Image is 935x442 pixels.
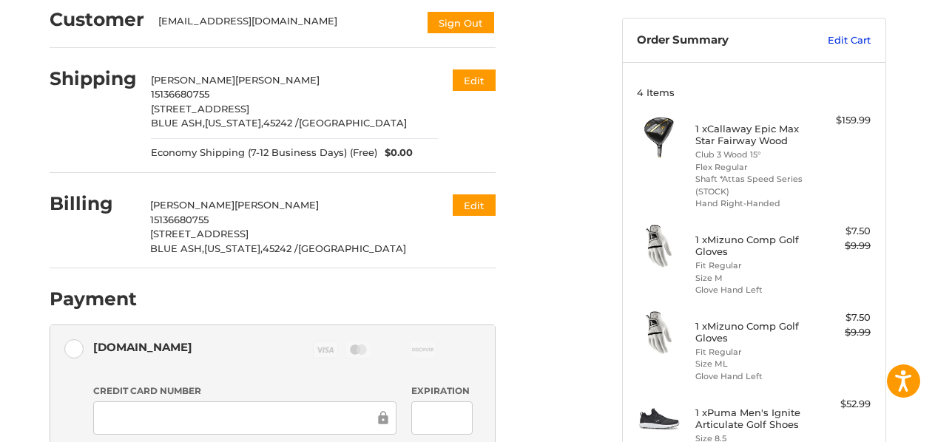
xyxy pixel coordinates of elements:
div: [EMAIL_ADDRESS][DOMAIN_NAME] [158,14,411,35]
span: [GEOGRAPHIC_DATA] [298,242,406,254]
li: Glove Hand Left [695,370,809,383]
li: Hand Right-Handed [695,197,809,210]
button: Edit [453,69,496,91]
li: Club 3 Wood 15° [695,149,809,161]
span: [PERSON_NAME] [151,74,235,86]
h3: 4 Items [637,86,871,98]
span: 15136680755 [150,214,209,225]
span: BLUE ASH, [151,117,205,129]
label: Credit Card Number [93,384,396,398]
li: Glove Hand Left [695,284,809,296]
span: [PERSON_NAME] [234,199,319,211]
div: $9.99 [812,239,871,254]
span: $0.00 [377,146,413,160]
h2: Customer [50,8,144,31]
li: Flex Regular [695,161,809,174]
h4: 1 x Mizuno Comp Golf Gloves [695,234,809,258]
h4: 1 x Mizuno Comp Golf Gloves [695,320,809,344]
li: Size M [695,272,809,285]
h2: Shipping [50,67,137,90]
span: BLUE ASH, [150,242,204,254]
div: $7.50 [812,310,871,325]
li: Shaft *Attas Speed Series (STOCK) [695,173,809,197]
label: Expiration [411,384,473,398]
span: 45242 / [263,242,298,254]
div: $7.50 [812,224,871,239]
span: 45242 / [263,117,299,129]
span: [US_STATE], [205,117,263,129]
span: [STREET_ADDRESS] [151,103,249,115]
div: $159.99 [812,113,871,128]
div: $52.99 [812,397,871,412]
li: Fit Regular [695,346,809,358]
li: Size ML [695,358,809,370]
h4: 1 x Callaway Epic Max Star Fairway Wood [695,123,809,147]
span: [PERSON_NAME] [150,199,234,211]
span: [STREET_ADDRESS] [150,228,249,239]
span: [PERSON_NAME] [235,74,320,86]
h2: Billing [50,192,136,215]
button: Sign Out [426,10,496,35]
h3: Order Summary [637,33,796,48]
button: Edit [453,194,496,216]
span: 15136680755 [151,88,209,100]
h4: 1 x Puma Men's Ignite Articulate Golf Shoes [695,407,809,431]
div: $9.99 [812,325,871,340]
span: [US_STATE], [204,242,263,254]
a: Edit Cart [796,33,871,48]
h2: Payment [50,288,137,310]
span: [GEOGRAPHIC_DATA] [299,117,407,129]
span: Economy Shipping (7-12 Business Days) (Free) [151,146,377,160]
div: [DOMAIN_NAME] [93,335,192,359]
li: Fit Regular [695,259,809,272]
